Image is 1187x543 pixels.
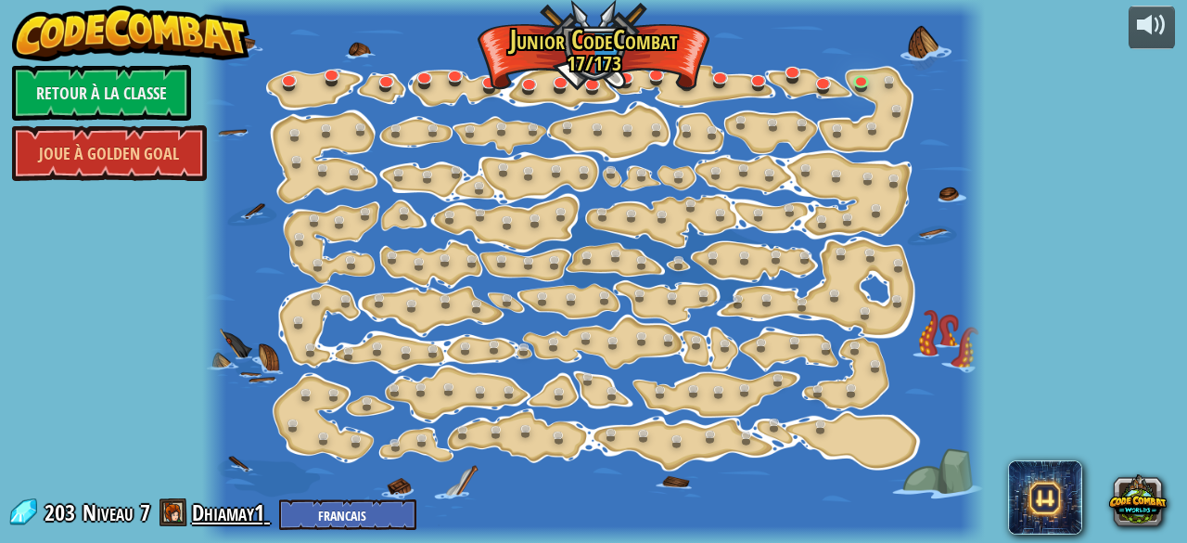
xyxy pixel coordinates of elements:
span: 7 [140,498,150,527]
a: Dhiamay1 [192,498,270,527]
button: Ajuster le volume [1129,6,1175,49]
span: 203 [45,498,81,527]
a: Retour à la Classe [12,65,191,121]
img: CodeCombat - Learn how to code by playing a game [12,6,249,61]
a: Joue à Golden Goal [12,125,207,181]
span: Niveau [83,498,134,528]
